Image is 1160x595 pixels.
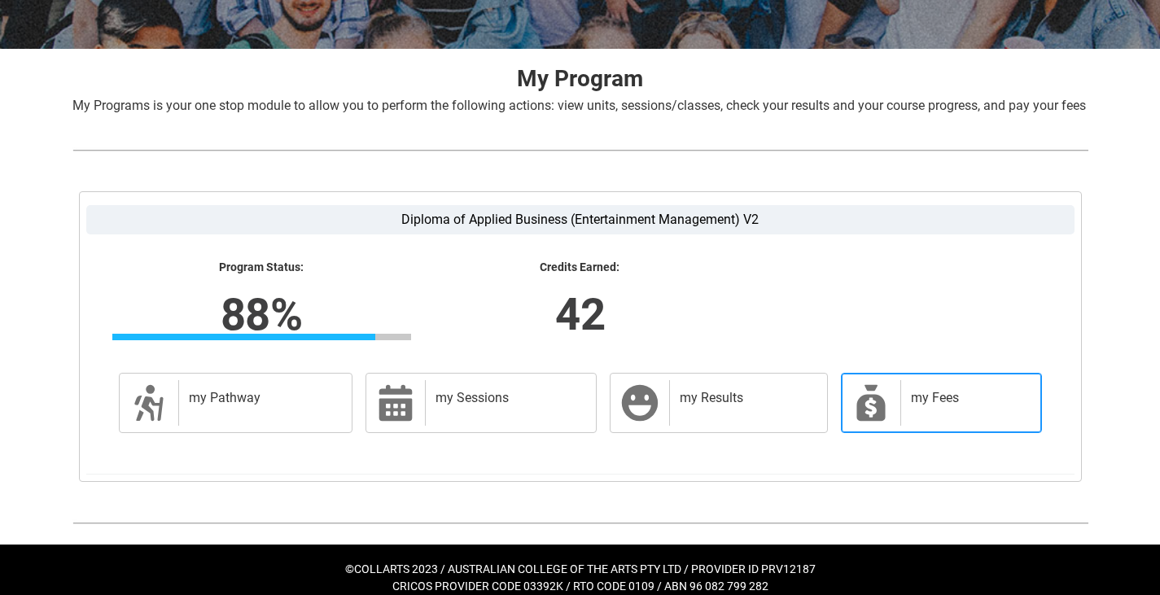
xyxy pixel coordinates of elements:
[326,281,834,348] lightning-formatted-number: 42
[436,390,580,406] h2: my Sessions
[119,373,353,433] a: my Pathway
[517,65,643,92] strong: My Program
[680,390,810,406] h2: my Results
[610,373,827,433] a: my Results
[72,142,1088,159] img: REDU_GREY_LINE
[841,373,1042,433] a: my Fees
[86,205,1075,234] label: Diploma of Applied Business (Entertainment Management) V2
[112,260,411,275] lightning-formatted-text: Program Status:
[366,373,597,433] a: my Sessions
[129,383,169,422] span: Description of icon when needed
[431,260,729,275] lightning-formatted-text: Credits Earned:
[189,390,336,406] h2: my Pathway
[911,390,1025,406] h2: my Fees
[72,98,1086,113] span: My Programs is your one stop module to allow you to perform the following actions: view units, se...
[72,514,1088,532] img: REDU_GREY_LINE
[112,334,411,340] div: Progress Bar
[7,281,515,348] lightning-formatted-number: 88%
[851,383,891,422] span: My Payments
